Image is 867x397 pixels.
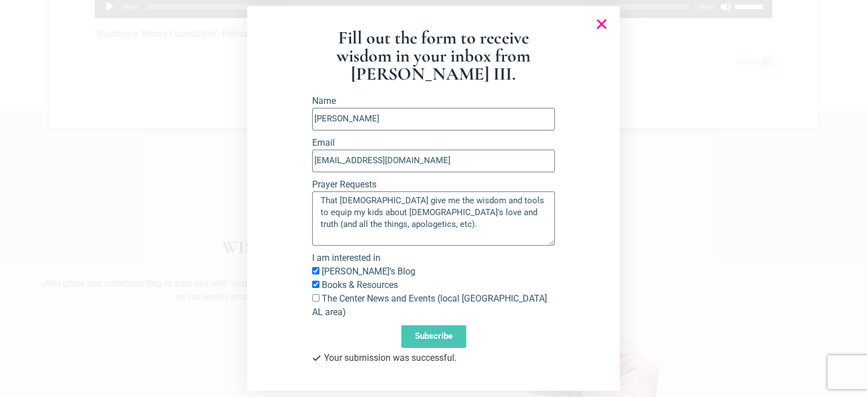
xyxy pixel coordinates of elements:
span: Subscribe [415,332,453,341]
div: Your submission was successful. [312,354,555,363]
a: Close [595,18,608,31]
input: Email [312,150,555,172]
label: Email [312,136,335,150]
label: I am interested in [312,251,380,265]
label: Prayer Requests [312,178,376,191]
label: Books & Resources [322,280,398,290]
label: Name [312,94,336,108]
label: The Center News and Events (local [GEOGRAPHIC_DATA] AL area) [312,293,547,317]
h1: Fill out the form to receive wisdom in your inbox from [PERSON_NAME] III. [312,29,555,83]
label: [PERSON_NAME]’s Blog [322,266,415,277]
button: Subscribe [401,325,466,348]
input: Name [312,108,555,130]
